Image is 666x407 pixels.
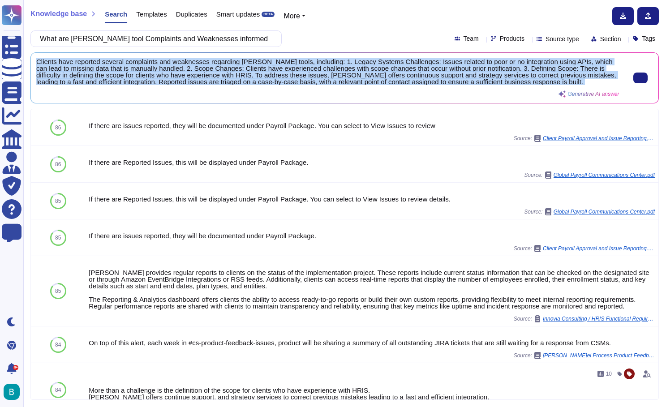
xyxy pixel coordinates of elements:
[89,232,655,239] div: If there are issues reported, they will be documented under Payroll Package.
[642,35,655,42] span: Tags
[55,125,61,130] span: 86
[55,288,61,294] span: 85
[105,11,127,17] span: Search
[89,339,655,346] div: On top of this alert, each week in #cs-product-feedback-issues, product will be sharing a summary...
[554,209,655,214] span: Global Payroll Communications Center.pdf
[514,245,655,252] span: Source:
[4,384,20,400] img: user
[284,11,305,21] button: More
[284,12,300,20] span: More
[136,11,167,17] span: Templates
[543,246,655,251] span: Client Payroll Approval and Issue Reporting.pdf
[13,365,18,370] div: 9+
[89,387,655,400] div: More than a challenge is the definition of the scope for clients who have experience with HRIS. [...
[36,58,619,85] span: Clients have reported several complaints and weaknesses regarding [PERSON_NAME] tools, including:...
[89,196,655,202] div: If there are Reported Issues, this will be displayed under Payroll Package. You can select to Vie...
[524,171,655,179] span: Source:
[606,371,612,377] span: 10
[543,316,655,321] span: Innovia Consulting / HRIS Functional Requirements Checklist (1)
[89,122,655,129] div: If there are issues reported, they will be documented under Payroll Package. You can select to Vi...
[30,10,87,17] span: Knowledge base
[514,352,655,359] span: Source:
[176,11,207,17] span: Duplicates
[216,11,260,17] span: Smart updates
[55,162,61,167] span: 86
[262,12,275,17] div: BETA
[55,235,61,240] span: 85
[554,172,655,178] span: Global Payroll Communications Center.pdf
[55,387,61,393] span: 84
[55,342,61,347] span: 84
[89,159,655,166] div: If there are Reported Issues, this will be displayed under Payroll Package.
[543,353,655,358] span: [PERSON_NAME]el Process Product Feedback Procedure - Success.pdf
[464,35,479,42] span: Team
[500,35,524,42] span: Products
[514,135,655,142] span: Source:
[89,269,655,309] div: [PERSON_NAME] provides regular reports to clients on the status of the implementation project. Th...
[600,36,621,42] span: Section
[543,136,655,141] span: Client Payroll Approval and Issue Reporting.pdf
[35,31,272,47] input: Search a question or template...
[524,208,655,215] span: Source:
[514,315,655,322] span: Source:
[567,91,619,97] span: Generative AI answer
[2,382,26,402] button: user
[546,36,579,42] span: Source type
[55,198,61,204] span: 85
